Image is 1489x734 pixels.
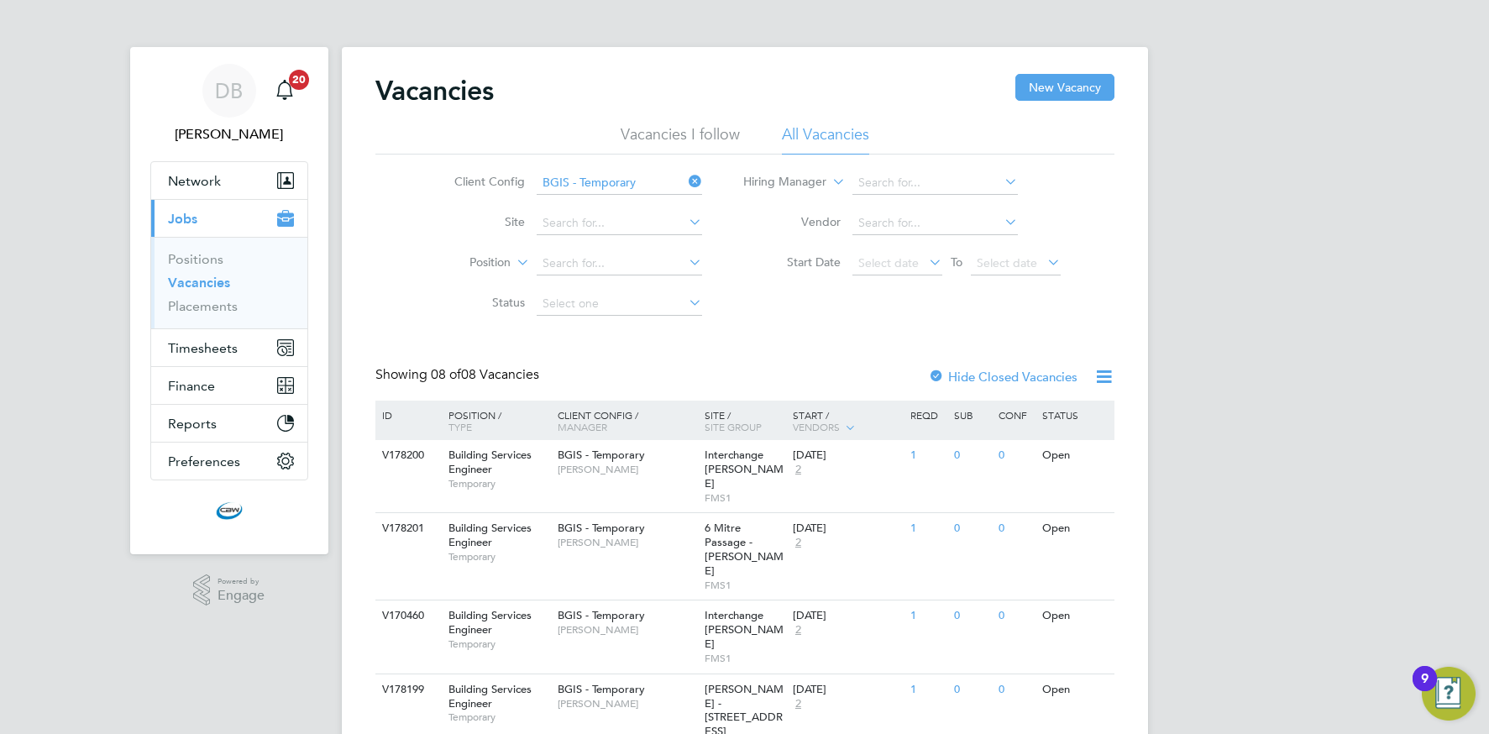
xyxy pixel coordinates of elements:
[193,574,265,606] a: Powered byEngage
[700,401,789,441] div: Site /
[431,366,539,383] span: 08 Vacancies
[151,443,307,480] button: Preferences
[705,448,784,490] span: Interchange [PERSON_NAME]
[168,275,230,291] a: Vacancies
[705,420,762,433] span: Site Group
[858,255,919,270] span: Select date
[1038,440,1111,471] div: Open
[793,623,804,637] span: 2
[414,254,511,271] label: Position
[428,214,525,229] label: Site
[950,440,994,471] div: 0
[705,491,784,505] span: FMS1
[448,637,549,651] span: Temporary
[378,440,437,471] div: V178200
[928,369,1077,385] label: Hide Closed Vacancies
[906,600,950,632] div: 1
[705,608,784,651] span: Interchange [PERSON_NAME]
[906,513,950,544] div: 1
[621,124,740,155] li: Vacancies I follow
[558,448,645,462] span: BGIS - Temporary
[558,697,696,710] span: [PERSON_NAME]
[793,463,804,477] span: 2
[782,124,869,155] li: All Vacancies
[150,124,308,144] span: Daniel Barber
[537,252,702,275] input: Search for...
[789,401,906,443] div: Start /
[906,401,950,429] div: Reqd
[977,255,1037,270] span: Select date
[168,378,215,394] span: Finance
[151,237,307,328] div: Jobs
[537,171,702,195] input: Search for...
[1038,401,1111,429] div: Status
[448,448,532,476] span: Building Services Engineer
[168,298,238,314] a: Placements
[168,211,197,227] span: Jobs
[436,401,553,441] div: Position /
[1015,74,1114,101] button: New Vacancy
[994,513,1038,544] div: 0
[448,550,549,564] span: Temporary
[906,674,950,705] div: 1
[537,212,702,235] input: Search for...
[793,683,902,697] div: [DATE]
[168,416,217,432] span: Reports
[150,64,308,144] a: DB[PERSON_NAME]
[448,710,549,724] span: Temporary
[130,47,328,554] nav: Main navigation
[558,608,645,622] span: BGIS - Temporary
[705,521,784,578] span: 6 Mitre Passage - [PERSON_NAME]
[448,682,532,710] span: Building Services Engineer
[994,674,1038,705] div: 0
[378,674,437,705] div: V178199
[558,623,696,637] span: [PERSON_NAME]
[950,600,994,632] div: 0
[994,440,1038,471] div: 0
[168,251,223,267] a: Positions
[1038,513,1111,544] div: Open
[168,173,221,189] span: Network
[537,292,702,316] input: Select one
[553,401,700,441] div: Client Config /
[378,513,437,544] div: V178201
[906,440,950,471] div: 1
[150,497,308,524] a: Go to home page
[448,477,549,490] span: Temporary
[994,401,1038,429] div: Conf
[378,600,437,632] div: V170460
[558,536,696,549] span: [PERSON_NAME]
[428,174,525,189] label: Client Config
[448,608,532,637] span: Building Services Engineer
[558,521,645,535] span: BGIS - Temporary
[151,200,307,237] button: Jobs
[793,522,902,536] div: [DATE]
[168,454,240,469] span: Preferences
[793,420,840,433] span: Vendors
[151,329,307,366] button: Timesheets
[1422,667,1476,721] button: Open Resource Center, 9 new notifications
[1038,600,1111,632] div: Open
[431,366,461,383] span: 08 of
[558,682,645,696] span: BGIS - Temporary
[151,367,307,404] button: Finance
[378,401,437,429] div: ID
[218,574,265,589] span: Powered by
[428,295,525,310] label: Status
[289,70,309,90] span: 20
[950,674,994,705] div: 0
[852,212,1018,235] input: Search for...
[558,420,607,433] span: Manager
[705,652,784,665] span: FMS1
[1421,679,1429,700] div: 9
[151,405,307,442] button: Reports
[215,80,243,102] span: DB
[558,463,696,476] span: [PERSON_NAME]
[744,254,841,270] label: Start Date
[730,174,826,191] label: Hiring Manager
[168,340,238,356] span: Timesheets
[268,64,301,118] a: 20
[793,448,902,463] div: [DATE]
[1038,674,1111,705] div: Open
[218,589,265,603] span: Engage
